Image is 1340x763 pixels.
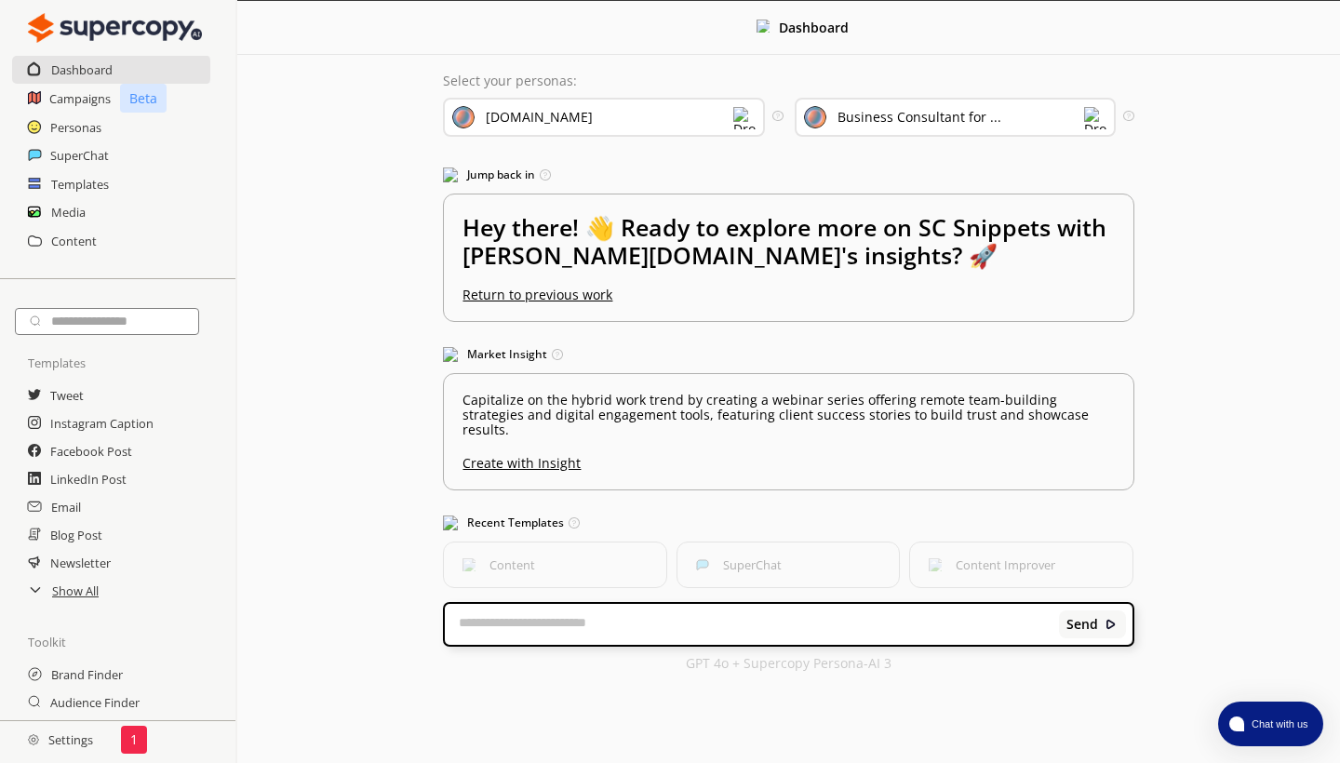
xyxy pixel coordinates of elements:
[50,689,140,716] a: Audience Finder
[757,20,770,33] img: Close
[50,437,132,465] a: Facebook Post
[452,106,475,128] img: Brand Icon
[443,341,1133,368] h3: Market Insight
[462,447,1114,471] u: Create with Insight
[462,558,476,571] img: Content
[443,347,458,362] img: Market Insight
[51,493,81,521] a: Email
[52,577,99,605] a: Show All
[443,542,666,588] button: ContentContent
[443,515,458,530] img: Popular Templates
[1218,702,1323,746] button: atlas-launcher
[929,558,942,571] img: Content Improver
[443,161,1133,189] h3: Jump back in
[443,74,1133,88] p: Select your personas:
[50,141,109,169] a: SuperChat
[50,521,102,549] a: Blog Post
[779,19,849,36] b: Dashboard
[909,542,1132,588] button: Content ImproverContent Improver
[50,465,127,493] a: LinkedIn Post
[49,85,111,113] a: Campaigns
[51,170,109,198] a: Templates
[462,393,1114,437] p: Capitalize on the hybrid work trend by creating a webinar series offering remote team-building st...
[1084,107,1106,129] img: Dropdown Icon
[50,549,111,577] a: Newsletter
[772,111,783,121] img: Tooltip Icon
[50,114,101,141] a: Personas
[51,56,113,84] a: Dashboard
[51,227,97,255] a: Content
[837,110,1001,125] div: Business Consultant for ...
[462,213,1114,288] h2: Hey there! 👋 Ready to explore more on SC Snippets with [PERSON_NAME][DOMAIN_NAME]'s insights? 🚀
[1244,716,1312,731] span: Chat with us
[50,381,84,409] a: Tweet
[540,169,551,181] img: Tooltip Icon
[686,656,891,671] p: GPT 4o + Supercopy Persona-AI 3
[733,107,756,129] img: Dropdown Icon
[569,517,580,529] img: Tooltip Icon
[120,84,167,113] p: Beta
[130,732,138,747] p: 1
[1123,111,1133,121] img: Tooltip Icon
[443,167,458,182] img: Jump Back In
[677,542,900,588] button: SuperChatSuperChat
[51,198,86,226] a: Media
[51,661,123,689] a: Brand Finder
[1066,617,1098,632] b: Send
[50,716,171,744] a: Campaign Brainstorm
[462,286,612,303] u: Return to previous work
[696,558,709,571] img: SuperChat
[486,110,593,125] div: [DOMAIN_NAME]
[1105,618,1118,631] img: Close
[443,509,1133,537] h3: Recent Templates
[28,9,202,47] img: Close
[552,349,563,360] img: Tooltip Icon
[50,409,154,437] a: Instagram Caption
[804,106,826,128] img: Audience Icon
[28,734,39,745] img: Close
